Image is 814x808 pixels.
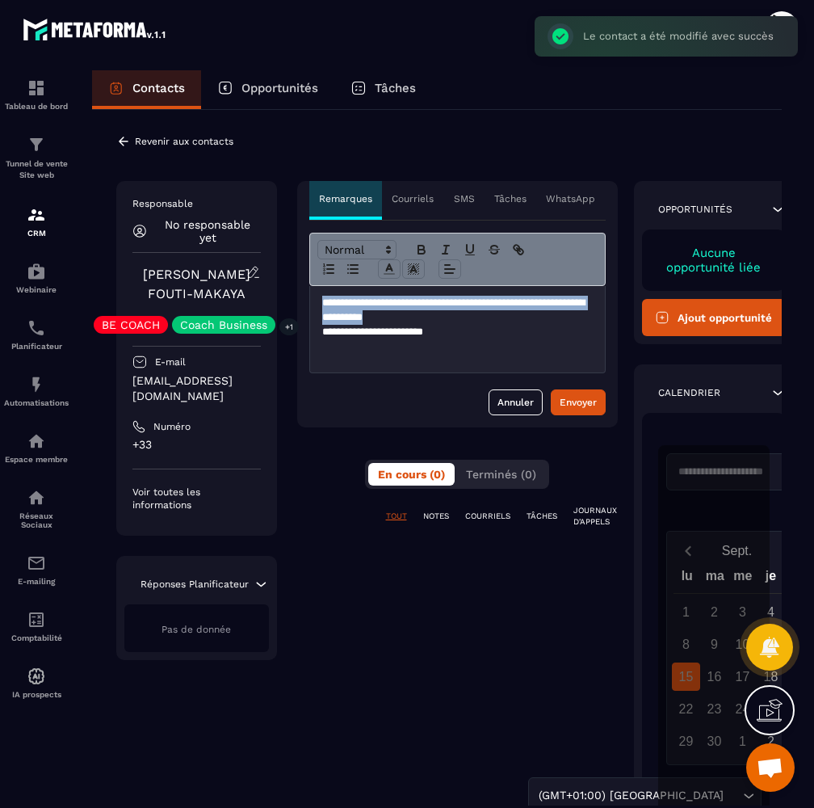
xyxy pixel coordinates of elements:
[466,468,536,481] span: Terminés (0)
[658,386,720,399] p: Calendrier
[153,420,191,433] p: Numéro
[378,468,445,481] span: En cours (0)
[4,250,69,306] a: automationsautomationsWebinaire
[746,743,795,792] div: Ouvrir le chat
[4,66,69,123] a: formationformationTableau de bord
[4,285,69,294] p: Webinaire
[27,375,46,394] img: automations
[132,373,261,404] p: [EMAIL_ADDRESS][DOMAIN_NAME]
[4,306,69,363] a: schedulerschedulerPlanificateur
[757,727,785,755] div: 2
[155,356,186,368] p: E-mail
[494,192,527,205] p: Tâches
[757,598,785,626] div: 4
[489,389,543,415] button: Annuler
[27,610,46,629] img: accountant
[27,135,46,154] img: formation
[27,318,46,338] img: scheduler
[27,667,46,686] img: automations
[4,123,69,193] a: formationformationTunnel de vente Site web
[4,102,69,111] p: Tableau de bord
[132,486,261,511] p: Voir toutes les informations
[4,229,69,238] p: CRM
[4,476,69,541] a: social-networksocial-networkRéseaux Sociaux
[454,192,475,205] p: SMS
[546,192,595,205] p: WhatsApp
[92,70,201,109] a: Contacts
[180,319,267,330] p: Coach Business
[551,389,606,415] button: Envoyer
[155,218,261,244] p: No responsable yet
[392,192,434,205] p: Courriels
[27,553,46,573] img: email
[573,505,617,528] p: JOURNAUX D'APPELS
[162,624,231,635] span: Pas de donnée
[241,81,318,95] p: Opportunités
[4,158,69,181] p: Tunnel de vente Site web
[368,463,455,486] button: En cours (0)
[4,193,69,250] a: formationformationCRM
[132,437,261,452] p: +33
[4,541,69,598] a: emailemailE-mailing
[4,598,69,654] a: accountantaccountantComptabilité
[658,203,732,216] p: Opportunités
[141,578,249,591] p: Réponses Planificateur
[279,318,299,335] p: +1
[132,197,261,210] p: Responsable
[658,246,770,275] p: Aucune opportunité liée
[642,299,787,336] button: Ajout opportunité
[27,488,46,507] img: social-network
[375,81,416,95] p: Tâches
[201,70,334,109] a: Opportunités
[4,398,69,407] p: Automatisations
[23,15,168,44] img: logo
[334,70,432,109] a: Tâches
[4,455,69,464] p: Espace membre
[27,205,46,225] img: formation
[4,577,69,586] p: E-mailing
[4,363,69,419] a: automationsautomationsAutomatisations
[143,267,250,301] a: [PERSON_NAME] FOUTI-MAKAYA
[423,511,449,522] p: NOTES
[135,136,233,147] p: Revenir aux contacts
[319,192,372,205] p: Remarques
[4,511,69,529] p: Réseaux Sociaux
[535,787,727,805] span: (GMT+01:00) [GEOGRAPHIC_DATA]
[560,394,597,410] div: Envoyer
[27,431,46,451] img: automations
[102,319,160,330] p: BE COACH
[27,78,46,98] img: formation
[4,419,69,476] a: automationsautomationsEspace membre
[4,342,69,351] p: Planificateur
[465,511,510,522] p: COURRIELS
[132,81,185,95] p: Contacts
[4,690,69,699] p: IA prospects
[456,463,546,486] button: Terminés (0)
[4,633,69,642] p: Comptabilité
[27,262,46,281] img: automations
[757,565,785,593] div: je
[527,511,557,522] p: TÂCHES
[386,511,407,522] p: TOUT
